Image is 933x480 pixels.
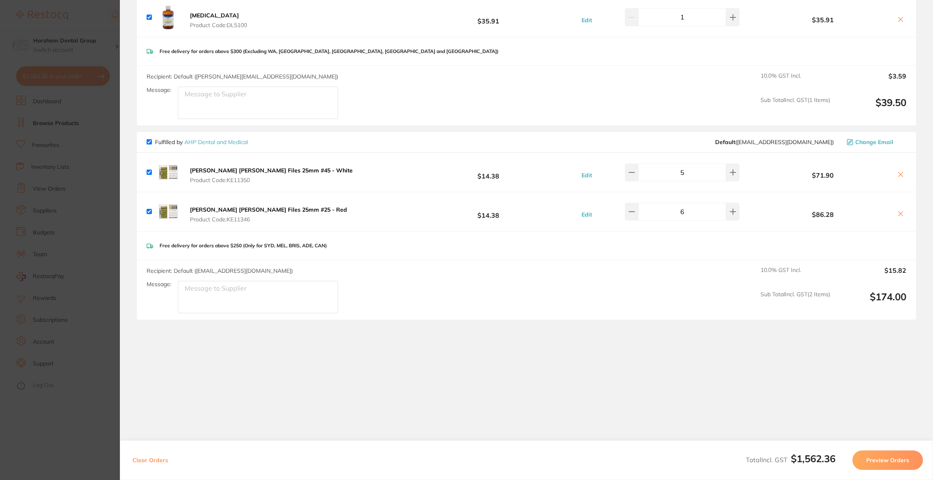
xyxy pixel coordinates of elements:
span: Product Code: DL5100 [190,22,247,28]
img: cDVmNmFubA [155,199,181,225]
span: orders@ahpdentalmedical.com.au [715,139,834,145]
b: [PERSON_NAME] [PERSON_NAME] Files 25mm #25 - Red [190,206,347,213]
button: [PERSON_NAME] [PERSON_NAME] Files 25mm #45 - White Product Code:KE11350 [187,167,355,184]
button: Edit [579,211,594,218]
span: Recipient: Default ( [PERSON_NAME][EMAIL_ADDRESS][DOMAIN_NAME] ) [147,73,338,80]
button: Change Email [844,138,906,146]
span: Change Email [855,139,893,145]
b: $1,562.36 [791,452,835,465]
button: Preview Orders [852,450,923,470]
span: Sub Total Incl. GST ( 2 Items) [760,291,830,313]
p: Free delivery for orders above $250 (Only for SYD, MEL, BRIS, ADE, CAN) [160,243,327,248]
output: $174.00 [837,291,906,313]
p: Free delivery for orders above $300 (Excluding WA, [GEOGRAPHIC_DATA], [GEOGRAPHIC_DATA], [GEOGRAP... [160,49,498,54]
button: Edit [579,17,594,24]
b: $86.28 [754,211,892,218]
b: $14.38 [413,165,564,180]
b: $14.38 [413,204,564,219]
b: $35.91 [754,16,892,23]
button: Clear Orders [130,450,170,470]
b: [MEDICAL_DATA] [190,12,239,19]
b: $35.91 [413,10,564,25]
b: Default [715,138,735,146]
span: 10.0 % GST Incl. [760,72,830,90]
span: 10.0 % GST Incl. [760,267,830,285]
img: aHE2eGxmeQ [155,159,181,185]
img: eGZyeHQ4Mg [155,4,181,30]
label: Message: [147,87,171,93]
button: [PERSON_NAME] [PERSON_NAME] Files 25mm #25 - Red Product Code:KE11346 [187,206,349,223]
output: $39.50 [837,97,906,119]
span: Product Code: KE11350 [190,177,353,183]
b: $71.90 [754,172,892,179]
span: Sub Total Incl. GST ( 1 Items) [760,97,830,119]
p: Fulfilled by [155,139,248,145]
span: Total Incl. GST [746,456,835,464]
output: $15.82 [837,267,906,285]
button: [MEDICAL_DATA] Product Code:DL5100 [187,12,249,29]
span: Recipient: Default ( [EMAIL_ADDRESS][DOMAIN_NAME] ) [147,267,293,274]
output: $3.59 [837,72,906,90]
label: Message: [147,281,171,288]
b: [PERSON_NAME] [PERSON_NAME] Files 25mm #45 - White [190,167,353,174]
a: AHP Dental and Medical [184,138,248,146]
button: Edit [579,172,594,179]
span: Product Code: KE11346 [190,216,347,223]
